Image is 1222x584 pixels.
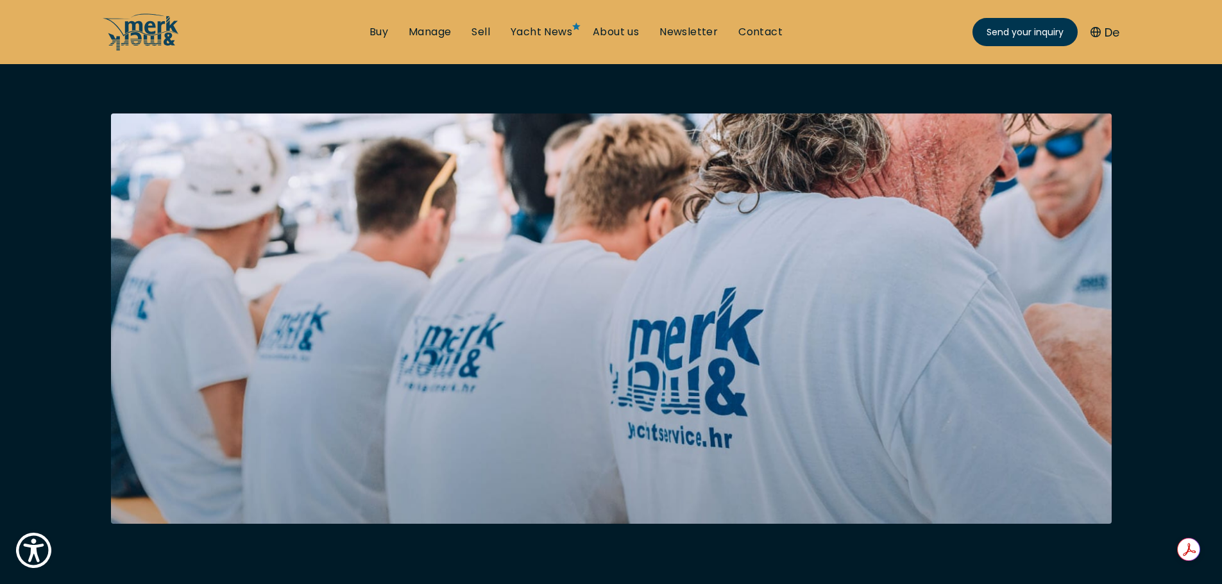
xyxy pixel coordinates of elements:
[369,25,388,39] a: Buy
[659,25,718,39] a: Newsletter
[593,25,639,39] a: About us
[972,18,1078,46] a: Send your inquiry
[13,530,55,571] button: Show Accessibility Preferences
[511,25,572,39] a: Yacht News
[409,25,451,39] a: Manage
[738,25,783,39] a: Contact
[1090,24,1119,41] button: De
[987,26,1064,39] span: Send your inquiry
[471,25,490,39] a: Sell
